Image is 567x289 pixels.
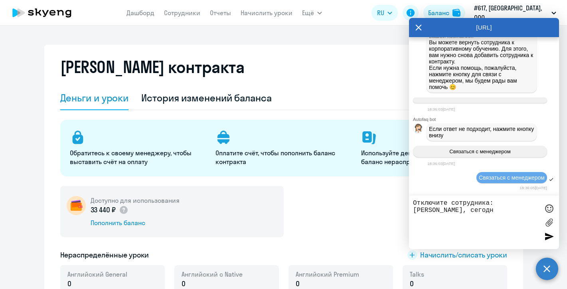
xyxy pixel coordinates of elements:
span: RU [377,8,384,18]
time: 18:36:03[DATE] [427,107,455,111]
a: Дашборд [126,9,154,17]
p: Сотрудники, у которых корпоративный баланс остается нулевым более 45 дней, автоматически переводя... [429,1,534,90]
span: Английский Premium [296,270,359,279]
h5: Нераспределённые уроки [60,250,149,260]
button: Связаться с менеджером [413,146,547,157]
a: Начислить уроки [241,9,292,17]
button: #617, [GEOGRAPHIC_DATA], ООО [470,3,560,22]
span: Ещё [302,8,314,18]
p: 33 440 ₽ [91,205,129,215]
a: Отчеты [210,9,231,17]
img: bot avatar [413,124,423,135]
textarea: Отключите сотрудника: [PERSON_NAME], сегодн [413,200,539,245]
div: Баланс [428,8,449,18]
span: 0 [296,279,300,289]
p: Используйте деньги, чтобы начислять на баланс нераспределённые уроки [361,148,497,166]
span: Английский General [67,270,127,279]
p: Оплатите счёт, чтобы пополнить баланс контракта [215,148,352,166]
p: Обратитесь к своему менеджеру, чтобы выставить счёт на оплату [70,148,206,166]
div: Autofaq bot [413,117,559,122]
a: Сотрудники [164,9,200,17]
span: Английский с Native [182,270,243,279]
div: Деньги и уроки [60,91,129,104]
time: 18:36:03[DATE] [427,161,455,166]
img: balance [452,9,460,17]
span: 0 [182,279,186,289]
span: Если ответ не подходит, нажмите кнопку внизу [429,126,535,139]
h5: Доступно для использования [91,196,180,205]
button: Балансbalance [423,5,465,21]
span: Начислить/списать уроки [420,250,507,260]
button: Ещё [302,5,322,21]
h2: [PERSON_NAME] контракта [60,57,245,77]
img: wallet-circle.png [67,196,86,215]
p: #617, [GEOGRAPHIC_DATA], ООО [474,3,548,22]
button: RU [371,5,398,21]
div: Пополнить баланс [91,218,180,227]
span: Talks [410,270,424,279]
div: История изменений баланса [141,91,272,104]
time: 18:36:05[DATE] [520,186,547,190]
span: Связаться с менеджером [449,148,510,154]
span: 0 [67,279,71,289]
span: Связаться с менеджером [479,174,545,181]
span: 0 [410,279,414,289]
label: Лимит 10 файлов [543,216,555,228]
